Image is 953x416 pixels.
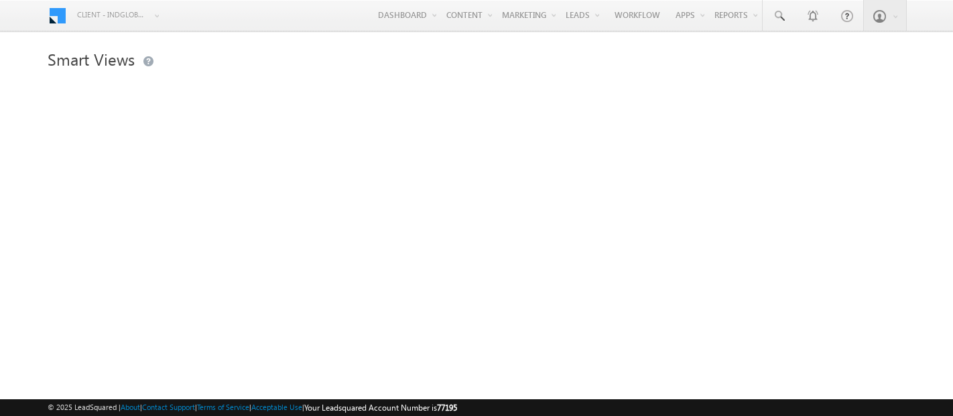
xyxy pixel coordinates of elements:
[77,8,147,21] span: Client - indglobal2 (77195)
[437,403,457,413] span: 77195
[48,48,135,70] span: Smart Views
[197,403,249,411] a: Terms of Service
[121,403,140,411] a: About
[304,403,457,413] span: Your Leadsquared Account Number is
[48,401,457,414] span: © 2025 LeadSquared | | | | |
[251,403,302,411] a: Acceptable Use
[142,403,195,411] a: Contact Support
